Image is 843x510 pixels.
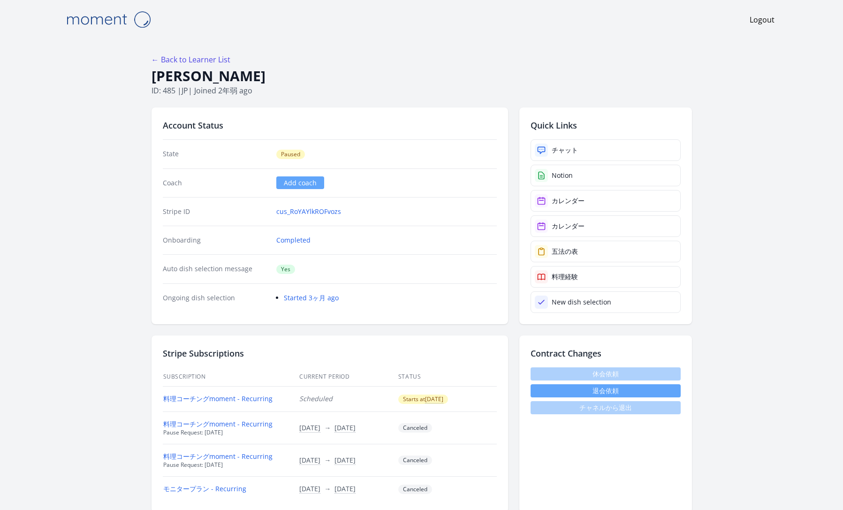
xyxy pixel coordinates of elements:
[531,119,681,132] h2: Quick Links
[552,247,578,256] div: 五法の表
[276,176,324,189] a: Add coach
[531,401,681,414] span: チャネルから退出
[398,395,448,404] span: Starts at
[299,367,398,387] th: Current Period
[163,264,269,274] dt: Auto dish selection message
[182,85,188,96] span: jp
[61,8,155,31] img: Moment
[163,178,269,188] dt: Coach
[531,347,681,360] h2: Contract Changes
[334,456,356,465] button: [DATE]
[163,347,497,360] h2: Stripe Subscriptions
[531,190,681,212] a: カレンダー
[531,215,681,237] a: カレンダー
[163,119,497,132] h2: Account Status
[276,236,311,245] a: Completed
[531,291,681,313] a: New dish selection
[750,14,775,25] a: Logout
[552,171,573,180] div: Notion
[531,241,681,262] a: 五法の表
[152,67,692,85] h1: [PERSON_NAME]
[398,456,432,465] span: Canceled
[163,394,273,403] a: 料理コーチングmoment - Recurring
[552,297,611,307] div: New dish selection
[552,272,578,282] div: 料理経験
[276,150,305,159] span: Paused
[163,484,246,493] a: モニタープラン - Recurring
[398,367,497,387] th: Status
[398,485,432,494] span: Canceled
[531,384,681,397] button: 退会依頼
[163,367,299,387] th: Subscription
[163,461,288,469] div: Pause Request: [DATE]
[152,54,230,65] a: ← Back to Learner List
[324,423,331,432] span: →
[163,236,269,245] dt: Onboarding
[531,165,681,186] a: Notion
[299,423,320,433] button: [DATE]
[276,207,341,216] a: cus_RoYAYlkROFvozs
[299,484,320,494] button: [DATE]
[334,423,356,433] button: [DATE]
[284,293,339,302] a: Started 3ヶ月 ago
[324,456,331,464] span: →
[299,394,333,403] span: Scheduled
[163,452,273,461] a: 料理コーチングmoment - Recurring
[163,429,288,436] div: Pause Request: [DATE]
[552,145,578,155] div: チャット
[552,196,585,206] div: カレンダー
[531,139,681,161] a: チャット
[531,367,681,381] span: 休会依頼
[163,207,269,216] dt: Stripe ID
[163,149,269,159] dt: State
[163,293,269,303] dt: Ongoing dish selection
[334,484,356,494] button: [DATE]
[152,85,692,96] p: ID: 485 | | Joined 2年弱 ago
[425,396,443,403] button: [DATE]
[163,419,273,428] a: 料理コーチングmoment - Recurring
[299,456,320,465] button: [DATE]
[531,266,681,288] a: 料理経験
[398,423,432,433] span: Canceled
[276,265,295,274] span: Yes
[324,484,331,493] span: →
[552,221,585,231] div: カレンダー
